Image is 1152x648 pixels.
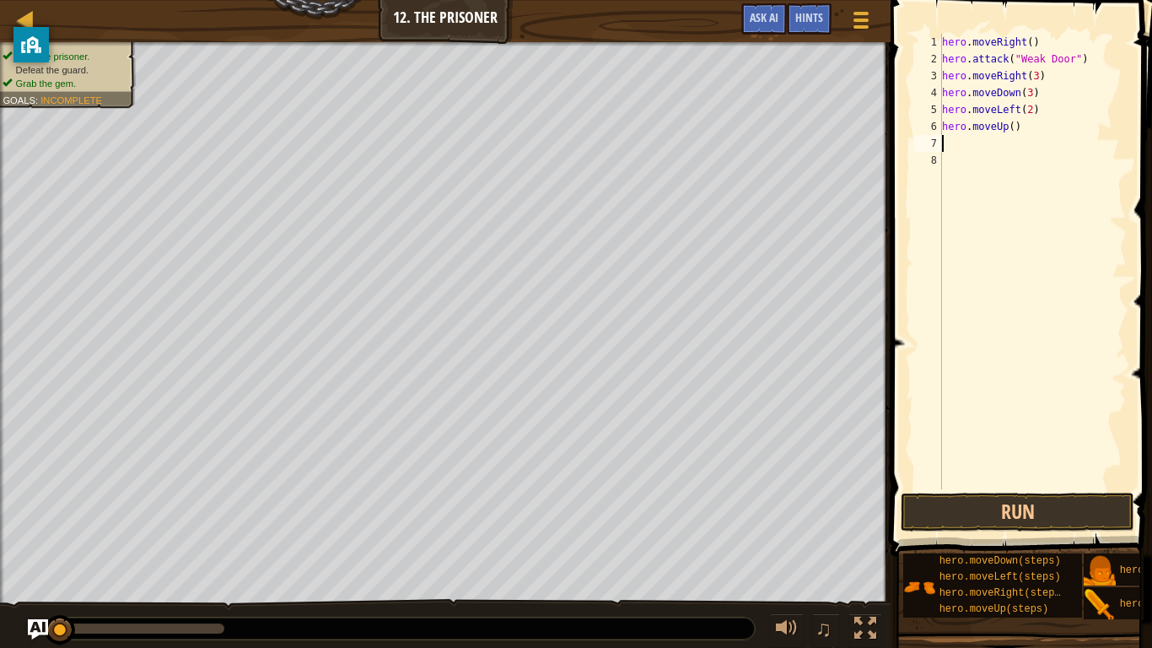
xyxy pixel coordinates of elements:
[914,118,942,135] div: 6
[16,64,89,75] span: Defeat the guard.
[3,63,126,77] li: Defeat the guard.
[840,3,882,43] button: Show game menu
[939,587,1067,599] span: hero.moveRight(steps)
[914,152,942,169] div: 8
[40,94,102,105] span: Incomplete
[903,571,935,603] img: portrait.png
[901,493,1134,532] button: Run
[914,67,942,84] div: 3
[13,27,49,62] button: privacy banner
[914,51,942,67] div: 2
[3,50,126,63] li: Free the prisoner.
[812,613,841,648] button: ♫
[770,613,804,648] button: Adjust volume
[741,3,787,35] button: Ask AI
[816,616,832,641] span: ♫
[914,34,942,51] div: 1
[35,94,40,105] span: :
[939,603,1049,615] span: hero.moveUp(steps)
[28,619,48,640] button: Ask AI
[1084,555,1116,587] img: portrait.png
[16,78,77,89] span: Grab the gem.
[939,571,1061,583] span: hero.moveLeft(steps)
[795,9,823,25] span: Hints
[750,9,778,25] span: Ask AI
[3,77,126,90] li: Grab the gem.
[848,613,882,648] button: Toggle fullscreen
[939,555,1061,567] span: hero.moveDown(steps)
[914,135,942,152] div: 7
[1084,589,1116,621] img: portrait.png
[914,84,942,101] div: 4
[914,101,942,118] div: 5
[16,51,90,62] span: Free the prisoner.
[3,94,35,105] span: Goals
